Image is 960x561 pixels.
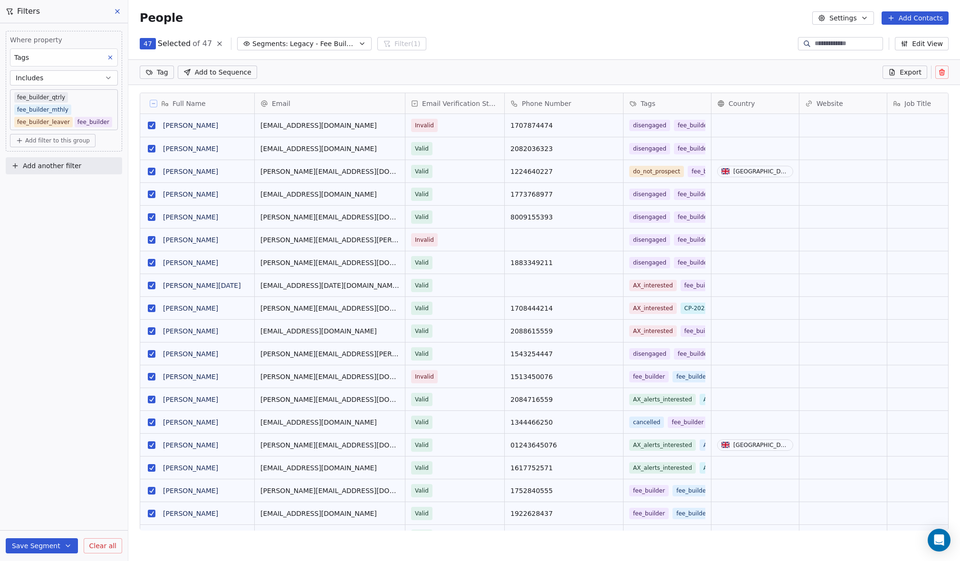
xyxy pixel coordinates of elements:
span: AX_alerts_interested [629,462,696,474]
span: [EMAIL_ADDRESS][DOMAIN_NAME] [260,418,399,427]
span: fee_builder [674,348,713,360]
span: 1617752571 [510,463,617,473]
span: fee_builder_mthly [672,531,731,542]
div: Phone Number [505,93,623,114]
button: Add Contacts [882,11,949,25]
span: fee_builder [674,120,713,131]
span: [PERSON_NAME][EMAIL_ADDRESS][DOMAIN_NAME] [260,212,399,222]
span: 47 [144,39,152,48]
span: fee_builder [629,531,669,542]
button: 47 [140,38,156,49]
span: 1922628437 [510,509,617,518]
div: Email [255,93,405,114]
div: Full Name [140,93,254,114]
span: Invalid [415,235,434,245]
span: 1224640227 [510,167,617,176]
div: [GEOGRAPHIC_DATA] [733,168,789,175]
span: [EMAIL_ADDRESS][DOMAIN_NAME] [260,509,399,518]
span: 1707874474 [510,121,617,130]
span: Valid [415,190,429,199]
button: Export [883,66,927,79]
div: Open Intercom Messenger [928,529,950,551]
span: fee_builder [681,280,720,291]
a: [PERSON_NAME] [163,373,218,380]
span: Valid [415,281,429,290]
span: Website [816,99,843,108]
span: AX_alerts_interested [629,394,696,405]
span: disengaged [629,257,670,268]
span: Valid [415,395,429,404]
a: [PERSON_NAME] [163,510,218,517]
span: 2084716559 [510,395,617,404]
a: [PERSON_NAME] [163,350,218,358]
span: Invalid [415,372,434,381]
span: disengaged [629,234,670,246]
span: Valid [415,440,429,450]
a: [PERSON_NAME] [163,145,218,152]
span: 1344466250 [510,418,617,427]
button: Filter(1) [377,37,426,50]
span: fee_builder_mthly [672,371,731,382]
span: fee_builder [629,485,669,496]
span: 1883349211 [510,258,617,267]
span: AX_interested [629,325,677,337]
span: fee_builder_mthly [672,508,731,519]
span: [PERSON_NAME][EMAIL_ADDRESS][DOMAIN_NAME] [260,440,399,450]
span: fee_builder [674,143,713,154]
a: [PERSON_NAME] [163,487,218,494]
span: AX_webinar_20241009 [700,439,773,451]
span: fee_builder [668,417,707,428]
span: Valid [415,509,429,518]
span: [EMAIL_ADDRESS][DATE][DOMAIN_NAME] [260,281,399,290]
span: disengaged [629,143,670,154]
span: fee_builder [674,189,713,200]
a: [PERSON_NAME] [163,441,218,449]
a: [PERSON_NAME] [163,259,218,266]
span: Valid [415,258,429,267]
span: Email [272,99,290,108]
span: [PERSON_NAME][EMAIL_ADDRESS][DOMAIN_NAME] [260,395,399,404]
span: fee_builder [674,257,713,268]
span: 1708444214 [510,304,617,313]
div: Email Verification Status [405,93,504,114]
span: Selected [158,38,191,49]
span: Email Verification Status [422,99,499,108]
span: of 47 [192,38,212,49]
span: Valid [415,486,429,495]
a: [PERSON_NAME] [163,168,218,175]
a: [PERSON_NAME] [163,190,218,198]
a: [PERSON_NAME] [163,304,218,312]
span: AX_interested [629,303,677,314]
span: 8009155393 [510,212,617,222]
span: People [140,11,183,25]
a: [PERSON_NAME] [163,396,218,403]
div: grid [140,114,255,531]
span: disengaged [629,189,670,200]
a: [PERSON_NAME] [163,236,218,244]
span: [PERSON_NAME][EMAIL_ADDRESS][PERSON_NAME][DOMAIN_NAME] [260,235,399,245]
button: Add to Sequence [178,66,257,79]
span: disengaged [629,211,670,223]
span: Export [900,67,922,77]
span: [PERSON_NAME][EMAIL_ADDRESS][DOMAIN_NAME] [260,372,399,381]
span: Valid [415,144,429,153]
span: [EMAIL_ADDRESS][DOMAIN_NAME] [260,326,399,336]
span: Full Name [173,99,206,108]
span: Valid [415,212,429,222]
span: fee_builder [674,234,713,246]
span: fee_builder [688,166,727,177]
span: disengaged [629,120,670,131]
span: Valid [415,304,429,313]
span: do_not_prospect [629,166,684,177]
a: [PERSON_NAME] [163,213,218,221]
span: 1543254447 [510,349,617,359]
span: AX_interested [629,280,677,291]
span: [PERSON_NAME][EMAIL_ADDRESS][DOMAIN_NAME] [260,304,399,313]
span: Country [729,99,755,108]
span: Tags [641,99,655,108]
a: [PERSON_NAME][DATE] [163,282,241,289]
span: 1752840555 [510,486,617,495]
span: Valid [415,167,429,176]
span: Valid [415,463,429,473]
span: Valid [415,349,429,359]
